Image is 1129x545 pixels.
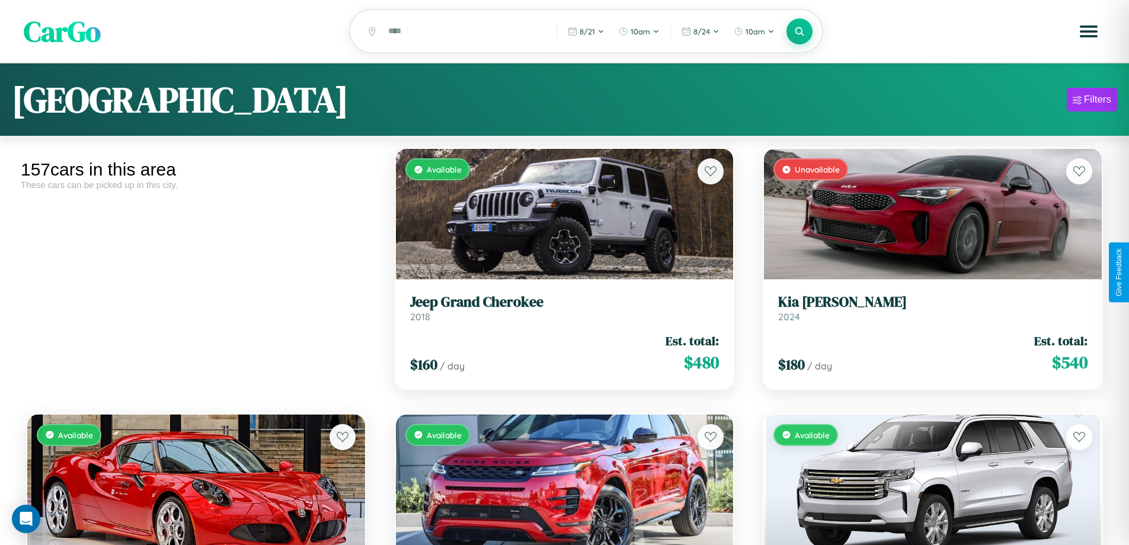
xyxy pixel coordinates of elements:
[580,27,595,36] span: 8 / 21
[728,22,781,41] button: 10am
[440,360,465,372] span: / day
[684,350,719,374] span: $ 480
[410,355,437,374] span: $ 160
[1067,88,1117,111] button: Filters
[410,294,719,311] h3: Jeep Grand Cherokee
[24,12,101,51] span: CarGo
[427,430,462,440] span: Available
[778,311,800,323] span: 2024
[410,294,719,323] a: Jeep Grand Cherokee2018
[1084,94,1111,106] div: Filters
[631,27,650,36] span: 10am
[795,164,840,174] span: Unavailable
[1052,350,1088,374] span: $ 540
[12,505,40,533] div: Open Intercom Messenger
[12,75,348,124] h1: [GEOGRAPHIC_DATA]
[1034,332,1088,349] span: Est. total:
[746,27,765,36] span: 10am
[410,311,430,323] span: 2018
[778,355,805,374] span: $ 180
[58,430,93,440] span: Available
[21,160,372,180] div: 157 cars in this area
[676,22,725,41] button: 8/24
[1115,248,1123,297] div: Give Feedback
[693,27,710,36] span: 8 / 24
[807,360,832,372] span: / day
[21,180,372,190] div: These cars can be picked up in this city.
[613,22,666,41] button: 10am
[427,164,462,174] span: Available
[778,294,1088,311] h3: Kia [PERSON_NAME]
[666,332,719,349] span: Est. total:
[778,294,1088,323] a: Kia [PERSON_NAME]2024
[1072,15,1105,48] button: Open menu
[795,430,830,440] span: Available
[562,22,610,41] button: 8/21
